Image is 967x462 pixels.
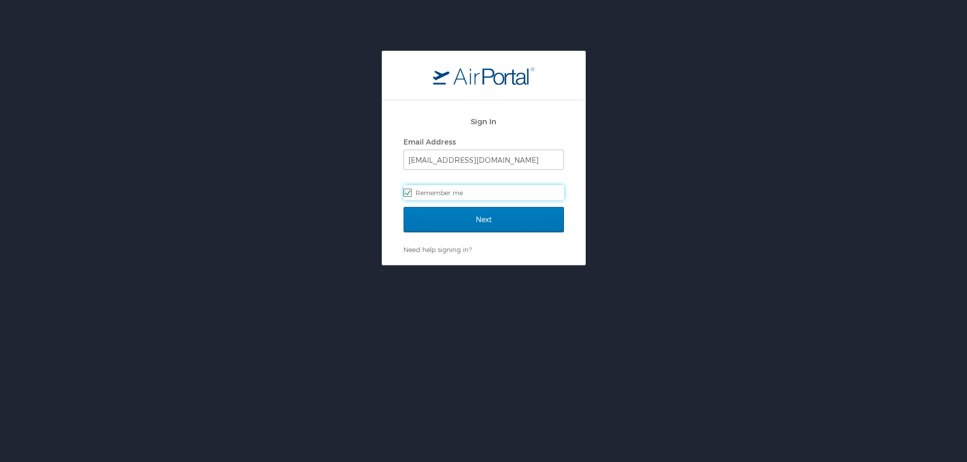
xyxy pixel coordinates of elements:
input: Next [404,207,564,232]
label: Remember me [404,185,564,200]
h2: Sign In [404,116,564,127]
label: Email Address [404,137,456,146]
a: Need help signing in? [404,245,472,254]
img: logo [433,66,535,85]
